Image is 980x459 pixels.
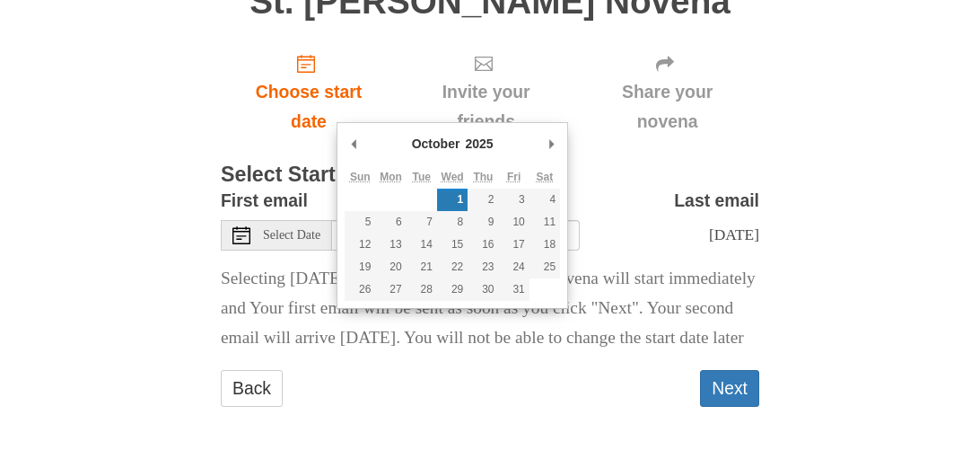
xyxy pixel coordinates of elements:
[473,171,493,183] abbr: Thursday
[221,39,397,146] a: Choose start date
[537,171,554,183] abbr: Saturday
[468,189,498,211] button: 2
[542,130,560,157] button: Next Month
[529,211,560,234] button: 11
[437,256,468,278] button: 22
[674,186,759,216] label: Last email
[375,256,406,278] button: 20
[221,264,759,353] p: Selecting [DATE] as the start date means Your novena will start immediately and Your first email ...
[468,278,498,301] button: 30
[350,171,371,183] abbr: Sunday
[380,171,402,183] abbr: Monday
[407,278,437,301] button: 28
[529,256,560,278] button: 25
[407,234,437,256] button: 14
[499,211,529,234] button: 10
[345,130,363,157] button: Previous Month
[407,256,437,278] button: 21
[499,278,529,301] button: 31
[507,171,521,183] abbr: Friday
[468,234,498,256] button: 16
[409,130,463,157] div: October
[345,278,375,301] button: 26
[468,256,498,278] button: 23
[529,189,560,211] button: 4
[239,77,379,137] span: Choose start date
[499,189,529,211] button: 3
[415,77,557,137] span: Invite your friends
[529,234,560,256] button: 18
[345,234,375,256] button: 12
[700,370,759,407] button: Next
[263,229,320,242] span: Select Date
[413,171,431,183] abbr: Tuesday
[499,256,529,278] button: 24
[468,211,498,234] button: 9
[221,186,308,216] label: First email
[407,211,437,234] button: 7
[345,211,375,234] button: 5
[593,77,741,137] span: Share your novena
[709,225,759,243] span: [DATE]
[375,234,406,256] button: 13
[221,163,759,187] h3: Select Start Date
[221,370,283,407] a: Back
[397,39,575,146] div: Click "Next" to confirm your start date first.
[462,130,495,157] div: 2025
[442,171,464,183] abbr: Wednesday
[499,234,529,256] button: 17
[437,234,468,256] button: 15
[437,278,468,301] button: 29
[375,211,406,234] button: 6
[375,278,406,301] button: 27
[345,256,375,278] button: 19
[332,220,580,251] input: Use the arrow keys to pick a date
[437,189,468,211] button: 1
[575,39,759,146] div: Click "Next" to confirm your start date first.
[437,211,468,234] button: 8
